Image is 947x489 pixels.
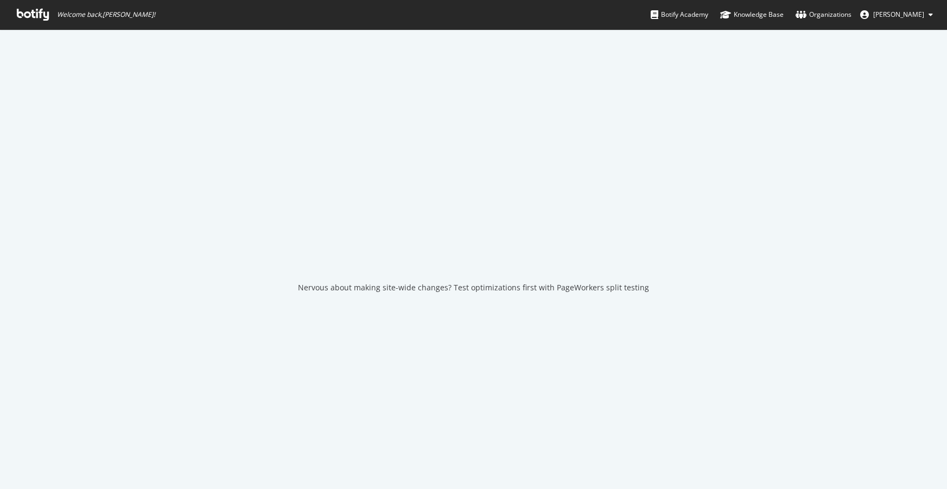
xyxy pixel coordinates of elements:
div: animation [435,226,513,265]
div: Nervous about making site-wide changes? Test optimizations first with PageWorkers split testing [298,282,649,293]
button: [PERSON_NAME] [851,6,942,23]
span: Matthew Edgar [873,10,924,19]
span: Welcome back, [PERSON_NAME] ! [57,10,155,19]
div: Botify Academy [651,9,708,20]
div: Knowledge Base [720,9,784,20]
div: Organizations [796,9,851,20]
